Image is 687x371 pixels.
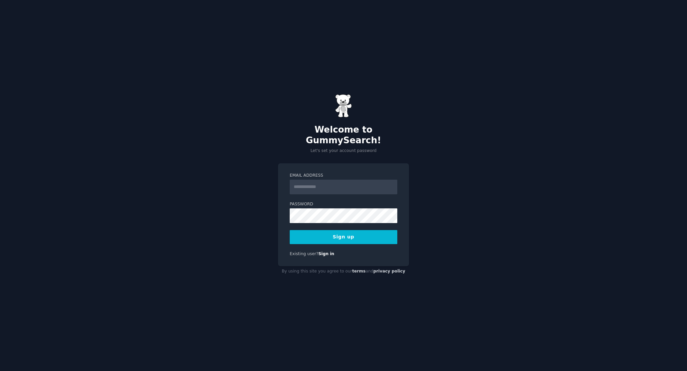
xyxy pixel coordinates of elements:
div: By using this site you agree to our and [278,266,409,277]
label: Password [290,201,397,207]
label: Email Address [290,173,397,179]
p: Let's set your account password [278,148,409,154]
h2: Welcome to GummySearch! [278,125,409,146]
a: Sign in [318,251,334,256]
img: Gummy Bear [335,94,352,118]
button: Sign up [290,230,397,244]
a: privacy policy [373,269,405,273]
a: terms [352,269,366,273]
span: Existing user? [290,251,318,256]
